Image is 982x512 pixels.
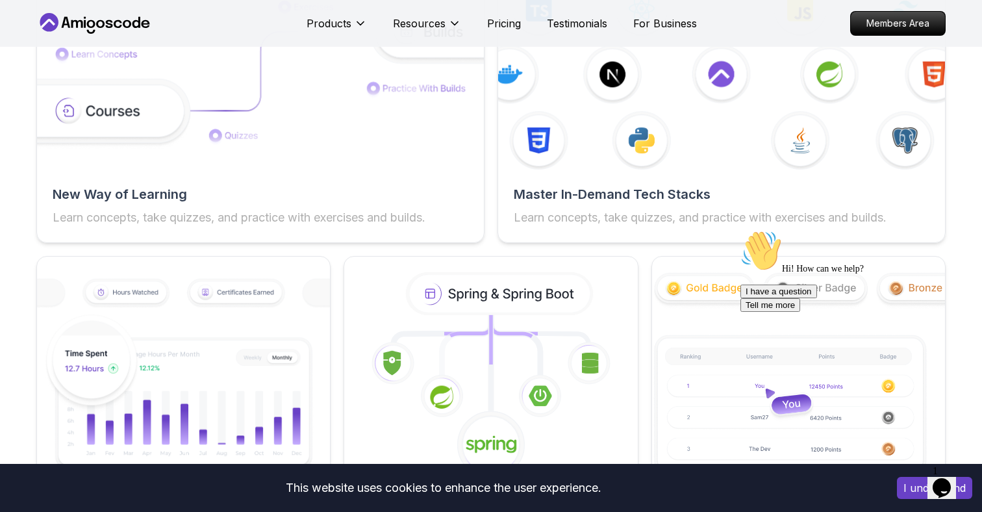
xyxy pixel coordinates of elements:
h2: New Way of Learning [53,185,468,203]
img: features img [37,278,330,474]
iframe: chat widget [927,460,969,499]
img: features img [652,272,945,480]
p: Resources [393,16,446,31]
button: Resources [393,16,461,42]
a: Testimonials [547,16,607,31]
button: Accept cookies [897,477,972,499]
div: 👋Hi! How can we help?I have a questionTell me more [5,5,239,87]
iframe: chat widget [735,225,969,454]
button: Products [307,16,367,42]
a: For Business [633,16,697,31]
p: Members Area [851,12,945,35]
img: :wave: [5,5,47,47]
a: Members Area [850,11,946,36]
div: This website uses cookies to enhance the user experience. [10,474,877,502]
button: Tell me more [5,73,65,87]
p: Products [307,16,351,31]
button: I have a question [5,60,82,73]
p: Learn concepts, take quizzes, and practice with exercises and builds. [514,209,929,227]
p: Learn concepts, take quizzes, and practice with exercises and builds. [53,209,468,227]
span: Hi! How can we help? [5,39,129,49]
h2: Master In-Demand Tech Stacks [514,185,929,203]
a: Pricing [487,16,521,31]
